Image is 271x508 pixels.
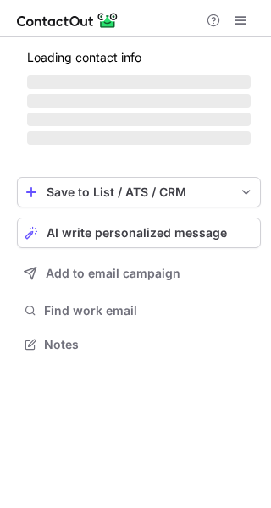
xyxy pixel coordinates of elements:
button: Add to email campaign [17,258,261,289]
span: AI write personalized message [47,226,227,240]
span: Add to email campaign [46,267,180,280]
span: ‌ [27,113,251,126]
button: Notes [17,333,261,356]
div: Save to List / ATS / CRM [47,185,231,199]
span: ‌ [27,131,251,145]
button: save-profile-one-click [17,177,261,207]
span: ‌ [27,94,251,108]
button: Find work email [17,299,261,323]
span: Notes [44,337,254,352]
span: ‌ [27,75,251,89]
img: ContactOut v5.3.10 [17,10,119,30]
button: AI write personalized message [17,218,261,248]
span: Find work email [44,303,254,318]
p: Loading contact info [27,51,251,64]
